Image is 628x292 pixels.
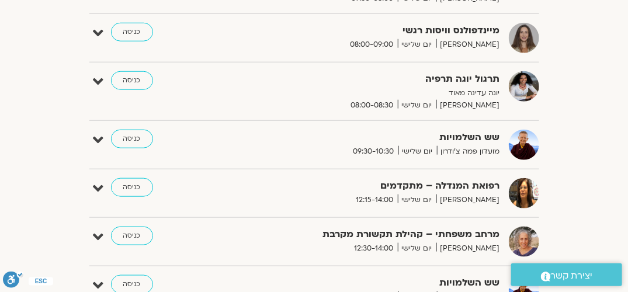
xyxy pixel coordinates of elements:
a: כניסה [111,178,153,197]
span: 12:30-14:00 [351,242,398,255]
strong: מרחב משפחתי – קהילת תקשורת מקרבת [249,227,500,242]
strong: שש השלמויות [249,130,500,145]
strong: רפואת המנדלה – מתקדמים [249,178,500,194]
a: יצירת קשר [511,263,622,286]
span: 09:30-10:30 [349,145,398,158]
span: יום שלישי [398,99,436,112]
span: יום שלישי [398,242,436,255]
strong: שש השלמויות [249,275,500,291]
span: 12:15-14:00 [352,194,398,206]
span: יום שלישי [398,39,436,51]
strong: תרגול יוגה תרפיה [249,71,500,87]
span: יום שלישי [398,145,437,158]
a: כניסה [111,227,153,245]
span: 08:00-08:30 [347,99,398,112]
span: [PERSON_NAME] [436,39,500,51]
span: [PERSON_NAME] [436,99,500,112]
a: כניסה [111,71,153,90]
p: יוגה עדינה מאוד [249,87,500,99]
a: כניסה [111,130,153,148]
strong: מיינדפולנס וויסות רגשי [249,23,500,39]
span: [PERSON_NAME] [436,194,500,206]
span: יום שלישי [398,194,436,206]
span: יצירת קשר [551,268,593,284]
span: 08:00-09:00 [346,39,398,51]
span: [PERSON_NAME] [436,242,500,255]
span: מועדון פמה צ'ודרון [437,145,500,158]
a: כניסה [111,23,153,41]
